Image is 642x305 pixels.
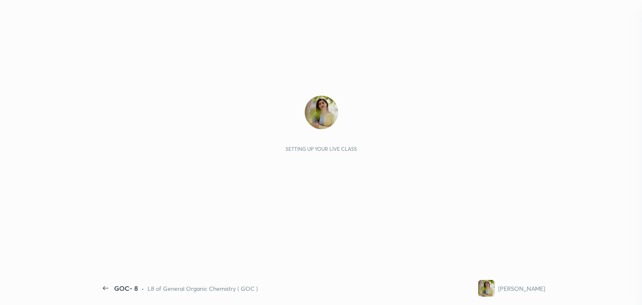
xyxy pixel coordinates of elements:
div: L8 of General Organic Chemistry ( GOC ) [148,284,258,293]
div: Setting up your live class [285,146,357,152]
div: GOC- 8 [114,283,138,293]
div: • [141,284,144,293]
div: [PERSON_NAME] [498,284,545,293]
img: b41c7e87cd84428c80b38b7c8c47b8b0.jpg [478,280,495,297]
img: b41c7e87cd84428c80b38b7c8c47b8b0.jpg [305,96,338,129]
